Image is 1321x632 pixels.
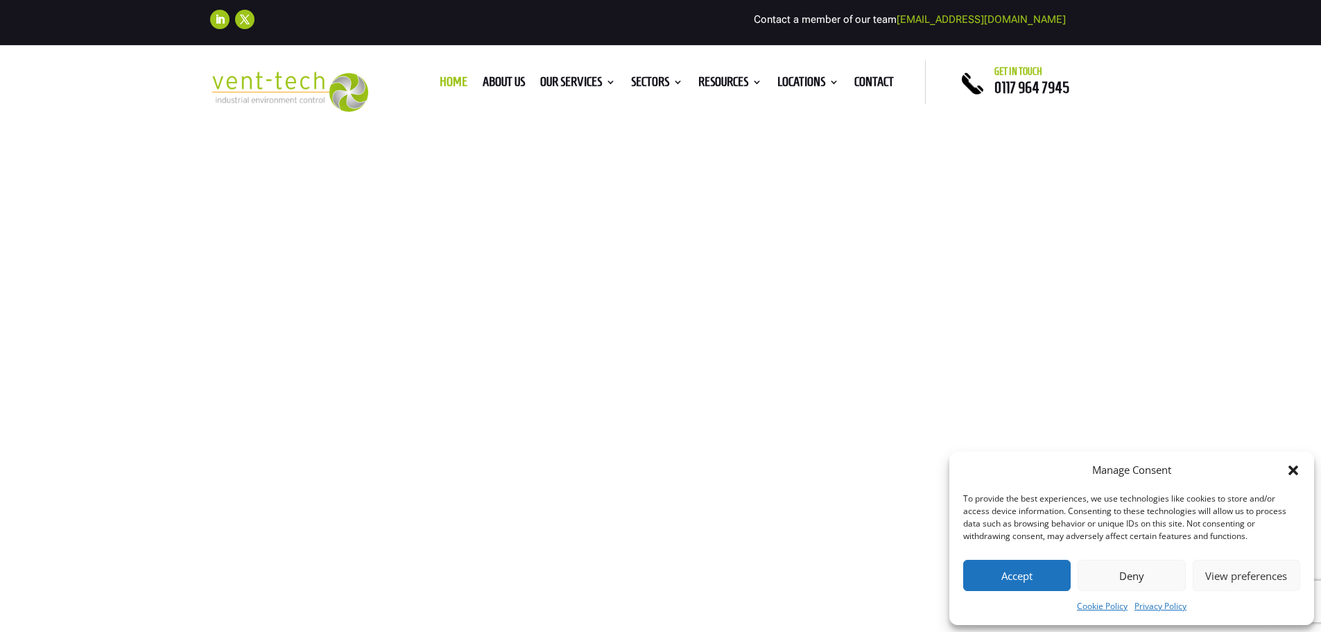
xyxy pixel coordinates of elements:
[698,77,762,92] a: Resources
[483,77,525,92] a: About us
[963,493,1299,543] div: To provide the best experiences, we use technologies like cookies to store and/or access device i...
[1134,598,1186,615] a: Privacy Policy
[1077,598,1128,615] a: Cookie Policy
[1286,463,1300,477] div: Close dialog
[1193,560,1300,591] button: View preferences
[854,77,894,92] a: Contact
[994,66,1042,77] span: Get in touch
[1078,560,1185,591] button: Deny
[963,560,1071,591] button: Accept
[235,10,254,29] a: Follow on X
[210,10,230,29] a: Follow on LinkedIn
[897,13,1066,26] a: [EMAIL_ADDRESS][DOMAIN_NAME]
[440,77,467,92] a: Home
[540,77,616,92] a: Our Services
[631,77,683,92] a: Sectors
[777,77,839,92] a: Locations
[994,79,1069,96] a: 0117 964 7945
[210,71,369,112] img: 2023-09-27T08_35_16.549ZVENT-TECH---Clear-background
[1092,462,1171,479] div: Manage Consent
[754,13,1066,26] span: Contact a member of our team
